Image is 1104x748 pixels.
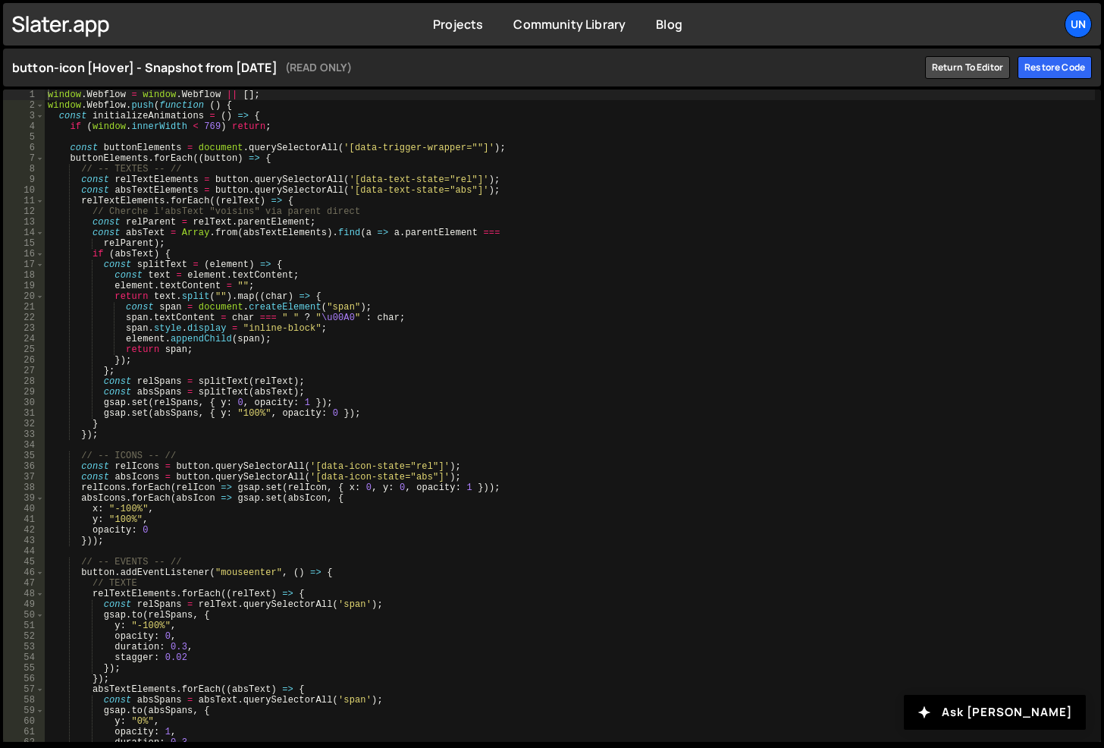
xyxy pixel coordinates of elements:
[3,536,45,546] div: 43
[3,174,45,185] div: 9
[3,472,45,482] div: 37
[3,546,45,557] div: 44
[3,461,45,472] div: 36
[3,716,45,727] div: 60
[3,429,45,440] div: 33
[3,610,45,621] div: 50
[3,90,45,100] div: 1
[3,663,45,674] div: 55
[3,249,45,259] div: 16
[3,334,45,344] div: 24
[3,504,45,514] div: 40
[3,366,45,376] div: 27
[3,111,45,121] div: 3
[3,408,45,419] div: 31
[1018,56,1092,79] div: Restore code
[3,493,45,504] div: 39
[3,281,45,291] div: 19
[3,344,45,355] div: 25
[3,164,45,174] div: 8
[3,291,45,302] div: 20
[3,737,45,748] div: 62
[3,525,45,536] div: 42
[3,196,45,206] div: 11
[3,100,45,111] div: 2
[3,727,45,737] div: 61
[656,16,682,33] a: Blog
[3,599,45,610] div: 49
[3,482,45,493] div: 38
[3,302,45,313] div: 21
[3,185,45,196] div: 10
[3,228,45,238] div: 14
[3,206,45,217] div: 12
[3,355,45,366] div: 26
[3,121,45,132] div: 4
[3,313,45,323] div: 22
[513,16,626,33] a: Community Library
[3,323,45,334] div: 23
[3,706,45,716] div: 59
[3,238,45,249] div: 15
[3,376,45,387] div: 28
[433,16,483,33] a: Projects
[3,217,45,228] div: 13
[285,58,353,77] small: (READ ONLY)
[3,695,45,706] div: 58
[3,567,45,578] div: 46
[3,419,45,429] div: 32
[3,642,45,652] div: 53
[3,684,45,695] div: 57
[3,387,45,398] div: 29
[3,143,45,153] div: 6
[3,578,45,589] div: 47
[904,695,1086,730] button: Ask [PERSON_NAME]
[3,621,45,631] div: 51
[3,557,45,567] div: 45
[3,270,45,281] div: 18
[3,398,45,408] div: 30
[3,674,45,684] div: 56
[3,631,45,642] div: 52
[1065,11,1092,38] a: Un
[3,514,45,525] div: 41
[12,58,917,77] h1: button-icon [Hover] - Snapshot from [DATE]
[3,259,45,270] div: 17
[3,440,45,451] div: 34
[3,153,45,164] div: 7
[3,451,45,461] div: 35
[3,652,45,663] div: 54
[925,56,1011,79] a: Return to editor
[3,589,45,599] div: 48
[3,132,45,143] div: 5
